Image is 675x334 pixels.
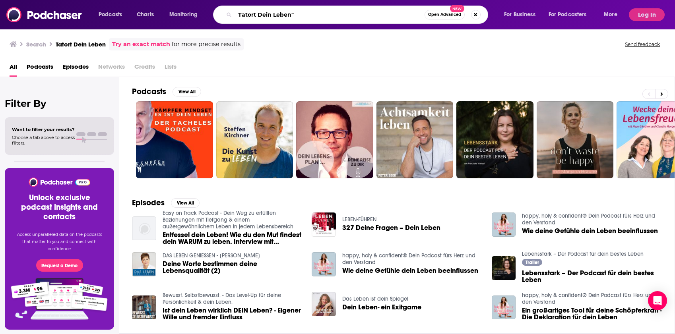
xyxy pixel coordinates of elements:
[235,8,425,21] input: Search podcasts, credits, & more...
[132,87,201,97] a: PodcastsView All
[543,8,598,21] button: open menu
[342,224,440,231] a: 327 Deine Fragen – Dein Leben
[28,178,91,187] img: Podchaser - Follow, Share and Rate Podcasts
[498,8,545,21] button: open menu
[93,8,132,21] button: open menu
[172,40,241,49] span: for more precise results
[342,295,408,302] a: Das Leben ist dein Spiegel
[163,232,303,245] a: Entfessel dein Leben! Wie du den Mut findest dein WARUM zu leben. Interview mit Viola Wünning
[99,9,122,20] span: Podcasts
[169,9,198,20] span: Monitoring
[5,98,114,109] h2: Filter By
[12,135,75,146] span: Choose a tab above to access filters.
[163,307,303,320] a: Ist dein Leben wirklich DEIN Leben? - Eigener Wille und fremder Einfluss
[425,10,465,19] button: Open AdvancedNew
[163,292,281,305] a: Bewusst. Selbstbewusst. - Das Level-Up für deine Persönlichkeit & dein Leben.
[342,252,475,266] a: happy, holy & confident® Dein Podcast fürs Herz und den Verstand
[342,304,421,311] a: Dein Leben- ein Exitgame
[8,278,111,320] img: Pro Features
[604,9,617,20] span: More
[450,5,464,12] span: New
[648,291,667,310] div: Open Intercom Messenger
[164,8,208,21] button: open menu
[134,60,155,77] span: Credits
[522,292,655,305] a: happy, holy & confident® Dein Podcast fürs Herz und den Verstand
[522,270,662,283] a: Lebensstark – Der Podcast für dein bestes Leben
[629,8,665,21] button: Log In
[165,60,177,77] span: Lists
[428,13,461,17] span: Open Advanced
[14,231,105,253] p: Access unparalleled data on the podcasts that matter to you and connect with confidence.
[132,252,156,276] img: Deine Worte bestimmen deine Lebensqualität (2)
[137,9,154,20] span: Charts
[132,8,159,21] a: Charts
[312,252,336,276] img: Wie deine Gefühle dein Leben beeinflussen
[504,9,535,20] span: For Business
[112,40,170,49] a: Try an exact match
[171,198,200,208] button: View All
[312,212,336,237] img: 327 Deine Fragen – Dein Leben
[12,127,75,132] span: Want to filter your results?
[522,307,662,320] a: Ein großartiges Tool für deine Schöpferkraft - Die Deklaration für dein Leben
[56,41,106,48] h3: Tatort Dein Leben
[549,9,587,20] span: For Podcasters
[342,216,376,223] a: LEBEN-FÜHREN
[63,60,89,77] a: Episodes
[132,198,200,208] a: EpisodesView All
[98,60,125,77] span: Networks
[522,228,658,234] a: Wie deine Gefühle dein Leben beeinflussen
[312,292,336,316] img: Dein Leben- ein Exitgame
[14,193,105,222] h3: Unlock exclusive podcast insights and contacts
[492,212,516,237] img: Wie deine Gefühle dein Leben beeinflussen
[132,295,156,320] img: Ist dein Leben wirklich DEIN Leben? - Eigener Wille und fremder Einfluss
[492,295,516,320] img: Ein großartiges Tool für deine Schöpferkraft - Die Deklaration für dein Leben
[10,60,17,77] a: All
[132,198,165,208] h2: Episodes
[173,87,201,97] button: View All
[36,259,83,272] button: Request a Demo
[342,267,478,274] a: Wie deine Gefühle dein Leben beeinflussen
[163,232,303,245] span: Entfessel dein Leben! Wie du den Mut findest dein WARUM zu leben. Interview mit [PERSON_NAME]
[522,212,655,226] a: happy, holy & confident® Dein Podcast fürs Herz und den Verstand
[623,41,662,48] button: Send feedback
[163,210,293,230] a: Easy on Track Podcast - Dein Weg zu erfüllten Beziehungen mit Tiefgang & einem außergewöhnlichem ...
[27,60,53,77] a: Podcasts
[26,41,46,48] h3: Search
[221,6,496,24] div: Search podcasts, credits, & more...
[132,87,166,97] h2: Podcasts
[598,8,627,21] button: open menu
[492,256,516,280] img: Lebensstark – Der Podcast für dein bestes Leben
[163,252,260,259] a: DAS LEBEN GENIESSEN - Joyce Meyer
[526,260,539,265] span: Trailer
[522,251,644,257] a: Lebensstark – Der Podcast für dein bestes Leben
[6,7,83,22] img: Podchaser - Follow, Share and Rate Podcasts
[163,261,303,274] a: Deine Worte bestimmen deine Lebensqualität (2)
[132,216,156,241] img: Entfessel dein Leben! Wie du den Mut findest dein WARUM zu leben. Interview mit Viola Wünning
